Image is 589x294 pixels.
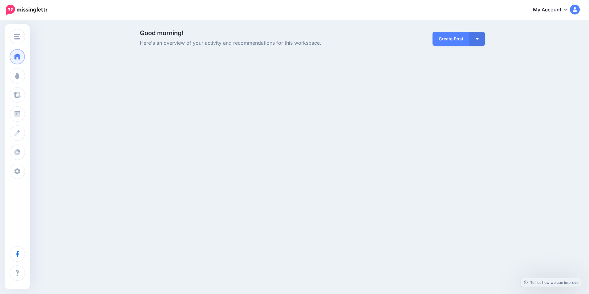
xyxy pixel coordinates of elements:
span: Good morning! [140,29,184,37]
img: arrow-down-white.png [476,38,479,40]
a: Create Post [433,32,469,46]
a: Tell us how we can improve [521,278,582,287]
span: Here's an overview of your activity and recommendations for this workspace. [140,39,367,47]
a: My Account [527,2,580,18]
img: Missinglettr [6,5,47,15]
img: menu.png [14,34,20,39]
